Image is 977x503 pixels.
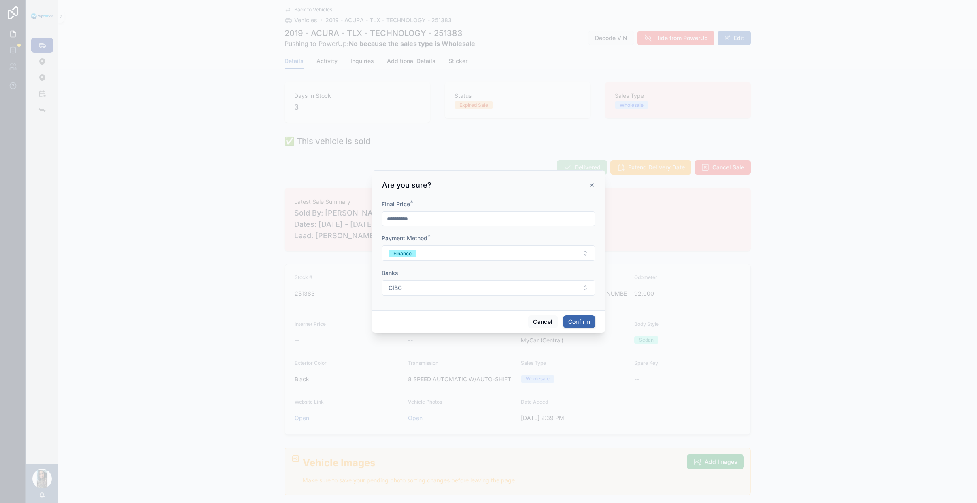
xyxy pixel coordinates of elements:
[382,235,427,241] span: Payment Method
[382,201,410,207] span: FInal Price
[382,245,595,261] button: Select Button
[389,284,402,292] span: CIBC
[382,280,595,296] button: Select Button
[528,315,558,328] button: Cancel
[382,269,398,276] span: Banks
[393,250,412,257] div: Finance
[563,315,595,328] button: Confirm
[382,180,431,190] h3: Are you sure?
